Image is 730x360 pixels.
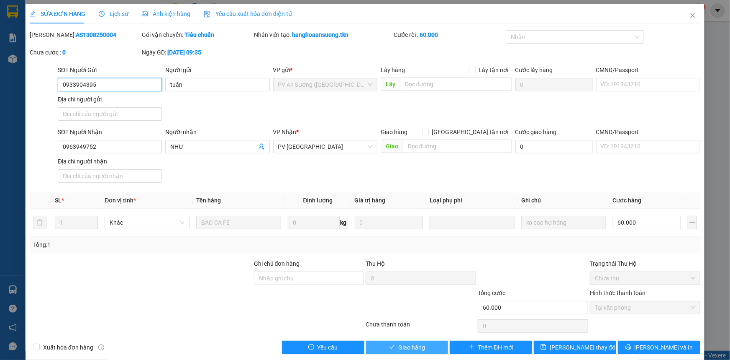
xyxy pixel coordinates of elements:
[292,31,349,38] b: hanghoaansuong.tkn
[478,290,505,296] span: Tổng cước
[389,344,395,351] span: check
[590,290,645,296] label: Hình thức thanh toán
[635,343,693,352] span: [PERSON_NAME] và In
[165,127,269,137] div: Người nhận
[142,30,252,39] div: Gói vận chuyển:
[478,343,513,352] span: Thêm ĐH mới
[278,78,372,91] span: PV An Sương (Hàng Hóa)
[469,344,474,351] span: plus
[515,129,557,135] label: Cước giao hàng
[165,65,269,75] div: Người gửi
[196,197,221,204] span: Tên hàng
[318,343,338,352] span: Yêu cầu
[99,11,105,17] span: clock-circle
[273,129,297,135] span: VP Nhận
[40,343,97,352] span: Xuất hóa đơn hàng
[55,197,61,204] span: SL
[515,78,593,91] input: Cước lấy hàng
[365,320,477,334] div: Chưa thanh toán
[58,157,162,166] div: Địa chỉ người nhận
[450,341,532,354] button: plusThêm ĐH mới
[381,67,405,73] span: Lấy hàng
[426,192,518,209] th: Loại phụ phí
[340,216,348,229] span: kg
[204,11,210,18] img: icon
[596,65,700,75] div: CMND/Passport
[618,341,700,354] button: printer[PERSON_NAME] và In
[595,301,695,314] span: Tại văn phòng
[381,78,400,91] span: Lấy
[366,341,448,354] button: checkGiao hàng
[196,216,281,229] input: VD: Bàn, Ghế
[30,30,140,39] div: [PERSON_NAME]:
[76,31,116,38] b: AS1308250004
[184,31,214,38] b: Tiêu chuẩn
[590,259,700,268] div: Trạng thái Thu Hộ
[420,31,438,38] b: 60.000
[534,341,616,354] button: save[PERSON_NAME] thay đổi
[521,216,606,229] input: Ghi Chú
[595,272,695,285] span: Chưa thu
[429,127,512,137] span: [GEOGRAPHIC_DATA] tận nơi
[273,65,377,75] div: VP gửi
[254,272,364,285] input: Ghi chú đơn hàng
[550,343,617,352] span: [PERSON_NAME] thay đổi
[515,67,553,73] label: Cước lấy hàng
[105,197,136,204] span: Đơn vị tính
[58,65,162,75] div: SĐT Người Gửi
[30,11,36,17] span: edit
[58,107,162,121] input: Địa chỉ của người gửi
[400,78,512,91] input: Dọc đường
[167,49,201,56] b: [DATE] 09:35
[681,4,704,28] button: Close
[355,197,386,204] span: Giá trị hàng
[142,48,252,57] div: Ngày GD:
[99,10,128,17] span: Lịch sử
[142,10,190,17] span: Ảnh kiện hàng
[613,197,642,204] span: Cước hàng
[33,240,282,249] div: Tổng: 1
[254,30,392,39] div: Nhân viên tạo:
[398,343,425,352] span: Giao hàng
[518,192,610,209] th: Ghi chú
[58,169,162,183] input: Địa chỉ của người nhận
[303,197,333,204] span: Định lượng
[381,140,403,153] span: Giao
[689,12,696,19] span: close
[142,11,148,17] span: picture
[98,344,104,350] span: info-circle
[515,140,593,153] input: Cước giao hàng
[33,216,46,229] button: delete
[204,10,292,17] span: Yêu cầu xuất hóa đơn điện tử
[476,65,512,75] span: Lấy tận nơi
[403,140,512,153] input: Dọc đường
[394,30,504,39] div: Cước rồi :
[596,127,700,137] div: CMND/Passport
[254,260,300,267] label: Ghi chú đơn hàng
[366,260,385,267] span: Thu Hộ
[381,129,407,135] span: Giao hàng
[30,48,140,57] div: Chưa cước :
[355,216,423,229] input: 0
[625,344,631,351] span: printer
[58,127,162,137] div: SĐT Người Nhận
[258,143,265,150] span: user-add
[282,341,364,354] button: exclamation-circleYêu cầu
[688,216,697,229] button: plus
[308,344,314,351] span: exclamation-circle
[110,216,184,229] span: Khác
[58,95,162,104] div: Địa chỉ người gửi
[540,344,546,351] span: save
[30,10,85,17] span: SỬA ĐƠN HÀNG
[62,49,66,56] b: 0
[278,140,372,153] span: PV Phước Đông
